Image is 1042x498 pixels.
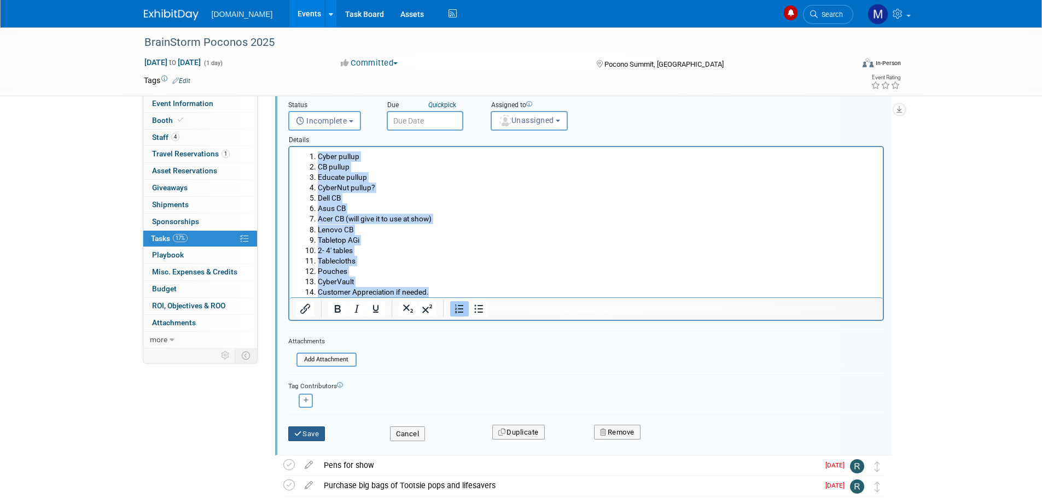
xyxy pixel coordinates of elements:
a: Quickpick [426,101,458,109]
span: Tasks [151,234,188,243]
div: BrainStorm Poconos 2025 [141,33,837,52]
button: Incomplete [288,111,361,131]
a: Booth [143,113,257,129]
span: Shipments [152,200,189,209]
div: Event Rating [871,75,900,80]
div: Tag Contributors [288,379,884,391]
a: Edit [172,77,190,85]
button: Duplicate [492,425,545,440]
a: Misc. Expenses & Credits [143,264,257,280]
div: Assigned to [491,101,627,111]
span: Travel Reservations [152,149,230,158]
div: Pens for show [318,456,819,474]
img: Format-Inperson.png [863,58,874,67]
span: [DATE] [825,461,850,469]
a: edit [299,481,318,490]
span: Incomplete [296,116,347,125]
img: Mark Menzella [868,4,888,25]
span: Giveaways [152,183,188,192]
button: Committed [337,57,402,69]
a: Tasks17% [143,231,257,247]
span: Attachments [152,318,196,327]
span: Staff [152,133,179,142]
a: ROI, Objectives & ROO [143,298,257,314]
a: Giveaways [143,180,257,196]
i: Booth reservation complete [178,117,183,123]
span: Booth [152,116,185,125]
div: Attachments [288,337,357,346]
span: Misc. Expenses & Credits [152,267,237,276]
iframe: Rich Text Area [289,147,883,297]
span: Playbook [152,250,184,259]
a: Travel Reservations1 [143,146,257,162]
img: ExhibitDay [144,9,199,20]
span: ROI, Objectives & ROO [152,301,225,310]
button: Bold [328,301,347,317]
span: [DOMAIN_NAME] [212,10,273,19]
div: Purchase big bags of Tootsie pops and lifesavers [318,476,819,495]
img: Rachelle Menzella [850,479,864,494]
span: (1 day) [203,60,223,67]
button: Superscript [418,301,436,317]
span: [DATE] [825,482,850,489]
a: Playbook [143,247,257,263]
span: 17% [173,234,188,242]
a: Event Information [143,96,257,112]
span: Event Information [152,99,213,108]
span: Asset Reservations [152,166,217,175]
span: Pocono Summit, [GEOGRAPHIC_DATA] [604,60,724,68]
i: Move task [875,482,880,492]
div: Details [288,131,884,146]
a: Sponsorships [143,214,257,230]
span: Budget [152,284,177,293]
div: Status [288,101,370,111]
a: Shipments [143,197,257,213]
button: Save [288,426,325,442]
span: Search [818,10,843,19]
button: Italic [347,301,366,317]
span: more [150,335,167,344]
i: Move task [875,461,880,472]
td: Toggle Event Tabs [235,348,257,362]
button: Numbered list [450,301,469,317]
span: 1 [222,150,230,158]
span: to [167,58,178,67]
a: Attachments [143,315,257,331]
a: Budget [143,281,257,297]
img: Rachelle Menzella [850,459,864,473]
a: edit [299,460,318,470]
a: Asset Reservations [143,163,257,179]
span: 4 [171,133,179,141]
button: Subscript [399,301,417,317]
a: Search [803,5,853,24]
button: Cancel [390,426,425,442]
td: Tags [144,75,190,86]
button: Insert/edit link [296,301,315,317]
i: Quick [428,101,444,109]
span: Sponsorships [152,217,199,226]
button: Bullet list [469,301,488,317]
button: Unassigned [491,111,568,131]
div: Due [387,101,474,111]
td: Personalize Event Tab Strip [216,348,235,362]
a: Staff4 [143,130,257,146]
div: In-Person [875,59,901,67]
div: Event Format [789,57,901,73]
input: Due Date [387,111,463,131]
a: more [143,332,257,348]
span: Unassigned [498,116,554,125]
